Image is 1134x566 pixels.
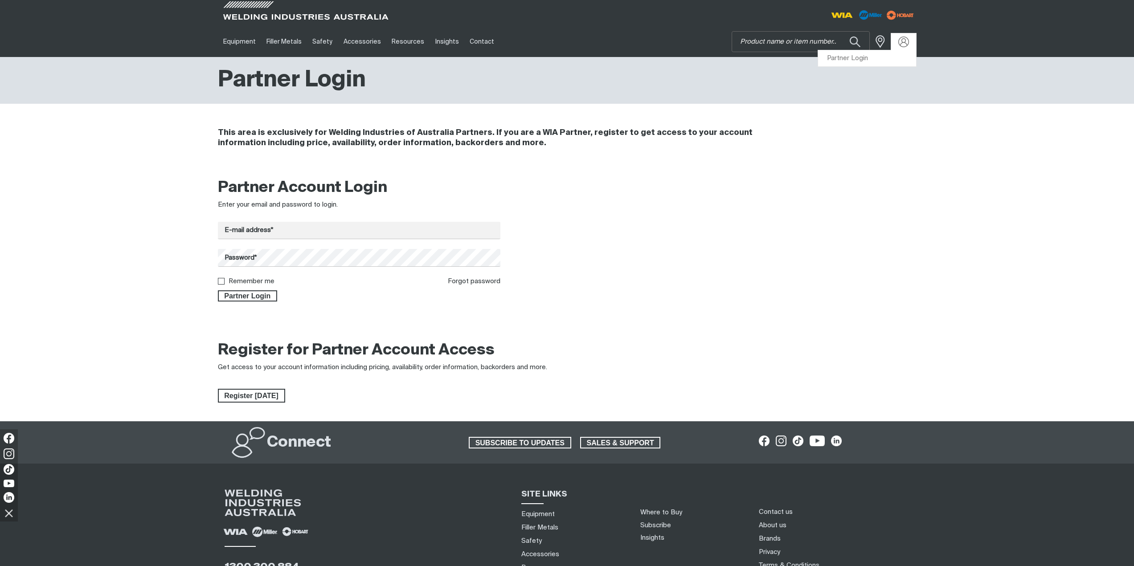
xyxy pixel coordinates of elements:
[4,480,14,487] img: YouTube
[4,448,14,459] img: Instagram
[218,26,742,57] nav: Main
[218,66,366,95] h1: Partner Login
[218,200,501,210] div: Enter your email and password to login.
[219,389,284,403] span: Register [DATE]
[469,437,571,448] a: SUBSCRIBE TO UPDATES
[229,278,274,285] label: Remember me
[580,437,661,448] a: SALES & SUPPORT
[4,492,14,503] img: LinkedIn
[759,547,780,557] a: Privacy
[4,433,14,444] img: Facebook
[640,509,682,516] a: Where to Buy
[219,290,277,302] span: Partner Login
[218,290,278,302] button: Partner Login
[732,32,869,52] input: Product name or item number...
[640,522,671,529] a: Subscribe
[267,433,331,452] h2: Connect
[884,8,917,22] img: miller
[4,464,14,475] img: TikTok
[818,50,916,67] a: Partner Login
[386,26,430,57] a: Resources
[218,178,501,198] h2: Partner Account Login
[338,26,386,57] a: Accessories
[581,437,660,448] span: SALES & SUPPORT
[640,534,664,541] a: Insights
[464,26,499,57] a: Contact
[218,128,798,148] h4: This area is exclusively for Welding Industries of Australia Partners. If you are a WIA Partner, ...
[521,523,558,532] a: Filler Metals
[218,389,285,403] a: Register Today
[218,341,495,360] h2: Register for Partner Account Access
[218,26,261,57] a: Equipment
[759,521,786,530] a: About us
[261,26,307,57] a: Filler Metals
[1,505,16,521] img: hide socials
[840,31,870,52] button: Search products
[759,507,793,517] a: Contact us
[218,364,547,371] span: Get access to your account information including pricing, availability, order information, backor...
[448,278,500,285] a: Forgot password
[470,437,570,448] span: SUBSCRIBE TO UPDATES
[759,534,781,543] a: Brands
[521,509,555,519] a: Equipment
[521,550,559,559] a: Accessories
[521,536,542,546] a: Safety
[430,26,464,57] a: Insights
[521,490,567,498] span: SITE LINKS
[307,26,338,57] a: Safety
